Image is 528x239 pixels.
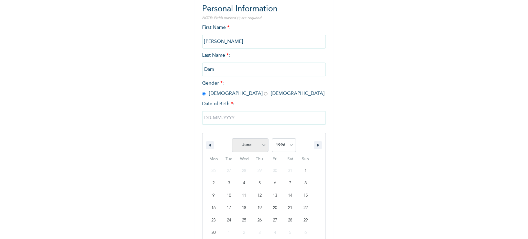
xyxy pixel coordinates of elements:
[206,202,221,214] button: 16
[202,35,326,48] input: Enter your first name
[252,214,267,227] button: 26
[236,177,252,189] button: 4
[202,15,326,21] p: NOTE: Fields marked (*) are required
[236,154,252,165] span: Wed
[206,177,221,189] button: 2
[304,214,308,227] span: 29
[202,53,326,72] span: Last Name :
[221,154,237,165] span: Tue
[206,189,221,202] button: 9
[221,177,237,189] button: 3
[252,177,267,189] button: 5
[211,227,216,239] span: 30
[289,177,291,189] span: 7
[202,100,234,108] span: Date of Birth :
[206,214,221,227] button: 23
[212,177,214,189] span: 2
[202,63,326,76] input: Enter your last name
[298,189,313,202] button: 15
[252,189,267,202] button: 12
[283,202,298,214] button: 21
[257,189,262,202] span: 12
[304,189,308,202] span: 15
[288,214,292,227] span: 28
[298,165,313,177] button: 1
[242,214,246,227] span: 25
[267,202,283,214] button: 20
[206,227,221,239] button: 30
[283,189,298,202] button: 14
[298,154,313,165] span: Sun
[236,214,252,227] button: 25
[211,214,216,227] span: 23
[221,214,237,227] button: 24
[273,189,277,202] span: 13
[227,202,231,214] span: 17
[242,202,246,214] span: 18
[283,177,298,189] button: 7
[273,202,277,214] span: 20
[257,214,262,227] span: 26
[305,165,307,177] span: 1
[202,3,326,15] h2: Personal Information
[236,189,252,202] button: 11
[252,154,267,165] span: Thu
[221,189,237,202] button: 10
[274,177,276,189] span: 6
[236,202,252,214] button: 18
[258,177,261,189] span: 5
[242,189,246,202] span: 11
[283,214,298,227] button: 28
[267,177,283,189] button: 6
[267,189,283,202] button: 13
[305,177,307,189] span: 8
[283,154,298,165] span: Sat
[267,154,283,165] span: Fri
[202,81,324,96] span: Gender : [DEMOGRAPHIC_DATA] [DEMOGRAPHIC_DATA]
[252,202,267,214] button: 19
[202,25,326,44] span: First Name :
[304,202,308,214] span: 22
[227,214,231,227] span: 24
[227,189,231,202] span: 10
[298,202,313,214] button: 22
[228,177,230,189] span: 3
[257,202,262,214] span: 19
[243,177,245,189] span: 4
[298,214,313,227] button: 29
[211,202,216,214] span: 16
[221,202,237,214] button: 17
[267,214,283,227] button: 27
[298,177,313,189] button: 8
[273,214,277,227] span: 27
[288,202,292,214] span: 21
[288,189,292,202] span: 14
[212,189,214,202] span: 9
[206,154,221,165] span: Mon
[202,111,326,125] input: DD-MM-YYYY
